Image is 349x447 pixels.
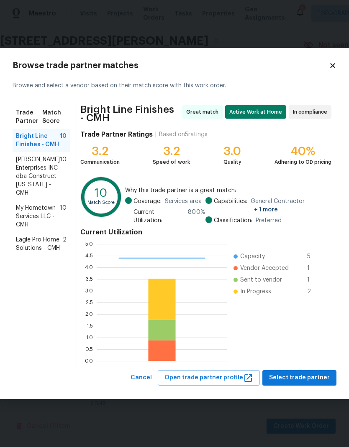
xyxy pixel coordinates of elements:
span: Capacity [240,252,265,261]
text: 1.0 [86,335,93,340]
span: Active Work at Home [229,108,285,116]
div: Speed of work [153,158,190,166]
text: Match Score [87,200,115,205]
span: Current Utilization: [133,208,185,225]
span: [PERSON_NAME] Enterprises INC dba Construct [US_STATE] - CMH [16,155,60,197]
span: 10 [60,204,67,229]
text: 10 [95,188,107,199]
div: Browse and select a vendor based on their match score with this work order. [13,71,336,100]
span: Why this trade partner is a great match: [125,186,331,195]
text: 1.5 [87,323,93,328]
span: Services area [165,197,202,206]
span: Open trade partner profile [164,373,253,383]
span: Bright Line Finishes - CMH [16,132,60,149]
div: Quality [223,158,241,166]
div: 3.2 [153,147,190,155]
text: 0.0 [85,358,93,363]
span: In compliance [293,108,331,116]
span: Coverage: [133,197,162,206]
span: 1 [307,264,321,272]
span: Select trade partner [269,373,330,383]
span: Preferred [256,216,282,225]
text: 4.0 [85,265,93,270]
div: 3.2 [80,147,120,155]
span: Capabilities: [214,197,247,214]
span: 10 [60,132,67,149]
div: | [153,130,159,139]
span: Sent to vendor [240,276,282,284]
span: 80.0 % [188,208,205,225]
span: 1 [307,276,321,284]
div: 40% [275,147,331,155]
span: In Progress [240,287,271,296]
div: Communication [80,158,120,166]
button: Open trade partner profile [158,370,260,386]
span: Great match [186,108,222,116]
text: 3.0 [85,288,93,293]
h4: Trade Partner Ratings [80,130,153,139]
text: 5.0 [85,241,93,246]
span: Classification: [214,216,252,225]
span: Trade Partner [16,109,42,125]
span: My Hometown Services LLC - CMH [16,204,60,229]
span: Cancel [131,373,152,383]
text: 0.5 [85,347,93,352]
span: Vendor Accepted [240,264,289,272]
div: Adhering to OD pricing [275,158,331,166]
span: 2 [63,236,67,252]
span: 10 [60,155,67,197]
span: General Contractor [251,197,331,214]
span: 5 [307,252,321,261]
button: Select trade partner [262,370,336,386]
h4: Current Utilization [80,228,331,236]
span: Bright Line Finishes - CMH [80,105,180,122]
div: Based on 5 ratings [159,130,208,139]
div: 3.0 [223,147,241,155]
h2: Browse trade partner matches [13,61,329,70]
span: 2 [307,287,321,296]
text: 2.0 [85,312,93,317]
text: 4.5 [85,253,93,258]
span: Match Score [42,109,67,125]
span: + 1 more [254,207,278,213]
text: 2.5 [86,300,93,305]
text: 3.5 [86,277,93,282]
button: Cancel [127,370,155,386]
span: Eagle Pro Home Solutions - CMH [16,236,63,252]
